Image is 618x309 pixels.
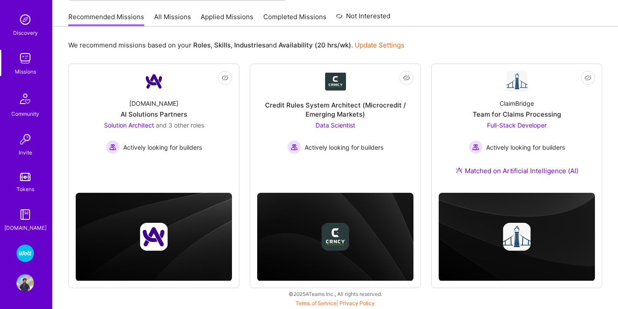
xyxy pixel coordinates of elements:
[486,143,565,152] span: Actively looking for builders
[140,223,168,251] img: Company logo
[13,28,38,37] div: Discovery
[214,41,231,49] b: Skills
[4,223,47,232] div: [DOMAIN_NAME]
[76,193,232,281] img: cover
[403,74,410,81] i: icon EyeClosed
[456,166,578,175] div: Matched on Artificial Intelligence (AI)
[104,121,154,129] span: Solution Architect
[68,12,144,27] a: Recommended Missions
[325,73,346,91] img: Company Logo
[15,88,36,109] img: Community
[257,101,413,119] div: Credit Rules System Architect (Microcredit / Emerging Markets)
[584,74,591,81] i: icon EyeClosed
[154,12,191,27] a: All Missions
[15,67,36,76] div: Missions
[14,245,36,262] a: Wolt - Fintech: Payments Expansion Team
[17,131,34,148] img: Invite
[123,143,202,152] span: Actively looking for builders
[469,140,483,154] img: Actively looking for builders
[52,283,618,305] div: © 2025 ATeams Inc., All rights reserved.
[222,74,228,81] i: icon EyeClosed
[305,143,383,152] span: Actively looking for builders
[68,40,404,50] p: We recommend missions based on your , , and .
[296,300,336,306] a: Terms of Service
[339,300,375,306] a: Privacy Policy
[17,245,34,262] img: Wolt - Fintech: Payments Expansion Team
[473,110,561,119] div: Team for Claims Processing
[17,274,34,292] img: User Avatar
[257,193,413,281] img: cover
[507,71,527,92] img: Company Logo
[17,11,34,28] img: discovery
[129,99,178,108] div: [DOMAIN_NAME]
[503,223,531,251] img: Company logo
[17,185,34,194] div: Tokens
[193,41,211,49] b: Roles
[439,71,595,186] a: Company LogoClaimBridgeTeam for Claims ProcessingFull-Stack Developer Actively looking for builde...
[263,12,326,27] a: Completed Missions
[316,121,355,129] span: Data Scientist
[14,274,36,292] a: User Avatar
[257,71,413,172] a: Company LogoCredit Rules System Architect (Microcredit / Emerging Markets)Data Scientist Actively...
[17,50,34,67] img: teamwork
[287,140,301,154] img: Actively looking for builders
[156,121,204,129] span: and 3 other roles
[76,71,232,172] a: Company Logo[DOMAIN_NAME]AI Solutions PartnersSolution Architect and 3 other rolesActively lookin...
[234,41,265,49] b: Industries
[296,300,375,306] span: |
[322,223,349,251] img: Company logo
[11,109,39,118] div: Community
[439,193,595,281] img: cover
[279,41,351,49] b: Availability (20 hrs/wk)
[456,167,463,174] img: Ateam Purple Icon
[19,148,32,157] div: Invite
[106,140,120,154] img: Actively looking for builders
[144,71,165,92] img: Company Logo
[336,11,390,27] a: Not Interested
[121,110,187,119] div: AI Solutions Partners
[20,173,30,181] img: tokens
[201,12,253,27] a: Applied Missions
[500,99,534,108] div: ClaimBridge
[355,41,404,49] a: Update Settings
[487,121,547,129] span: Full-Stack Developer
[17,206,34,223] img: guide book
